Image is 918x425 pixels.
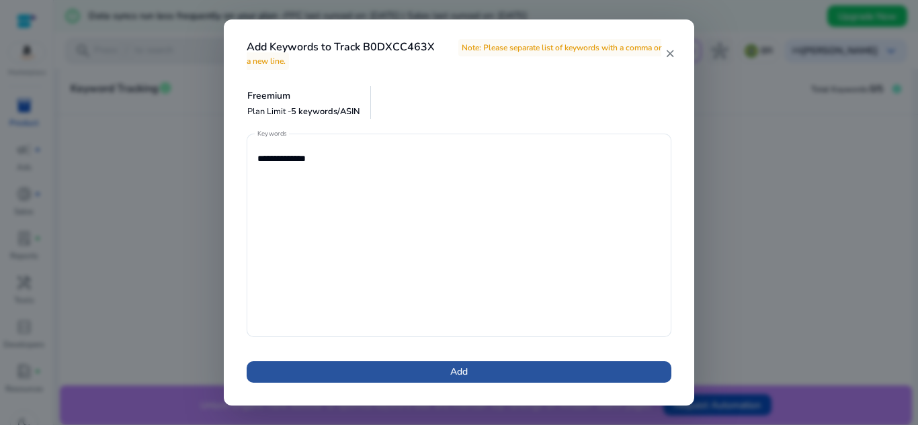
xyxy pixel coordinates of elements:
[247,361,671,383] button: Add
[247,41,665,66] h4: Add Keywords to Track B0DXCC463X
[247,105,360,118] p: Plan Limit -
[247,91,360,102] h5: Freemium
[257,129,287,138] mat-label: Keywords
[665,48,675,60] mat-icon: close
[450,365,468,379] span: Add
[291,105,360,117] span: 5 keywords/ASIN
[247,39,661,69] span: Note: Please separate list of keywords with a comma or a new line.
